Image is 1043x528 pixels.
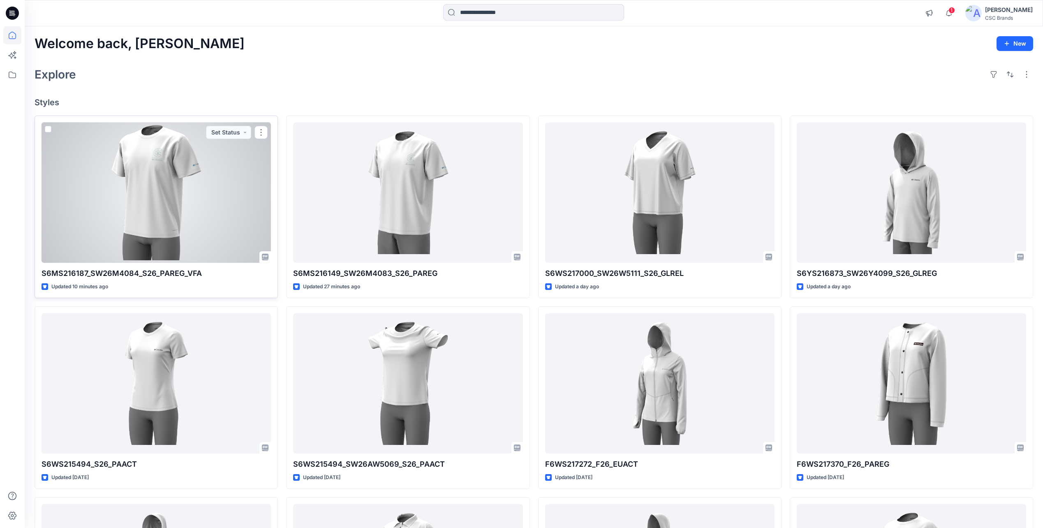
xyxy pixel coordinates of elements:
a: S6YS216873_SW26Y4099_S26_GLREG [797,123,1026,263]
a: S6MS216187_SW26M4084_S26_PAREG_VFA [42,123,271,263]
h2: Explore [35,68,76,81]
a: F6WS217370_F26_PAREG [797,313,1026,454]
div: CSC Brands [985,15,1033,21]
a: S6WS215494_SW26AW5069_S26_PAACT [293,313,523,454]
p: Updated 27 minutes ago [303,283,360,291]
h4: Styles [35,97,1033,107]
p: S6MS216187_SW26M4084_S26_PAREG_VFA [42,268,271,279]
p: S6WS215494_S26_PAACT [42,459,271,470]
p: S6WS215494_SW26AW5069_S26_PAACT [293,459,523,470]
a: S6MS216149_SW26M4083_S26_PAREG [293,123,523,263]
a: S6WS215494_S26_PAACT [42,313,271,454]
p: S6YS216873_SW26Y4099_S26_GLREG [797,268,1026,279]
button: New [997,36,1033,51]
p: Updated [DATE] [807,473,844,482]
p: Updated [DATE] [51,473,89,482]
p: Updated 10 minutes ago [51,283,108,291]
span: 1 [948,7,955,14]
a: S6WS217000_SW26W5111_S26_GLREL [545,123,775,263]
div: [PERSON_NAME] [985,5,1033,15]
img: avatar [965,5,982,21]
a: F6WS217272_F26_EUACT [545,313,775,454]
p: Updated [DATE] [303,473,340,482]
p: Updated a day ago [807,283,851,291]
p: Updated [DATE] [555,473,592,482]
p: Updated a day ago [555,283,599,291]
p: F6WS217370_F26_PAREG [797,459,1026,470]
p: S6MS216149_SW26M4083_S26_PAREG [293,268,523,279]
p: F6WS217272_F26_EUACT [545,459,775,470]
p: S6WS217000_SW26W5111_S26_GLREL [545,268,775,279]
h2: Welcome back, [PERSON_NAME] [35,36,245,51]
